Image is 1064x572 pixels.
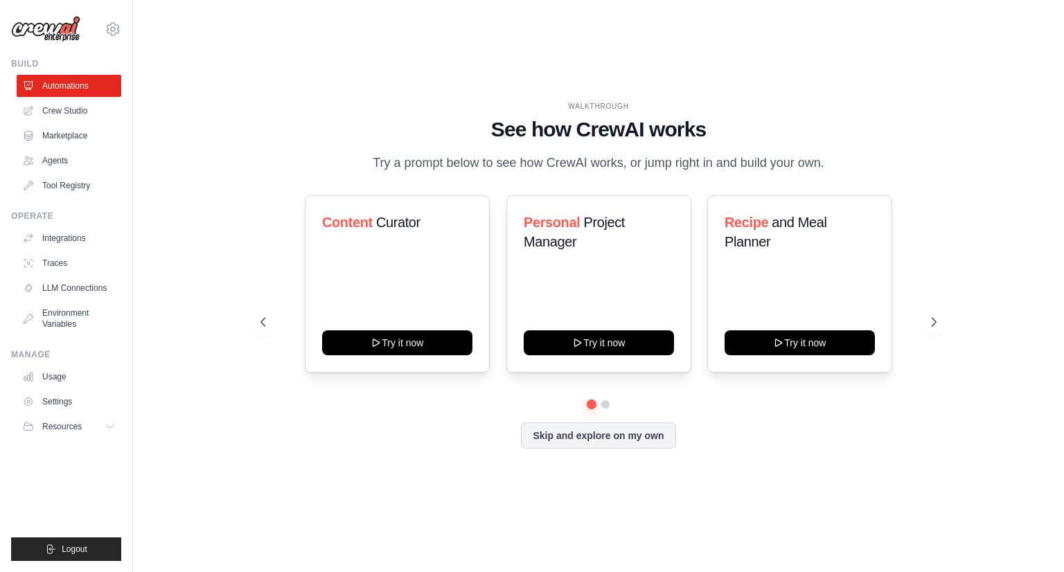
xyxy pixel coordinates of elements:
h1: See how CrewAI works [260,117,937,142]
span: Recipe [725,215,768,230]
button: Try it now [725,330,875,355]
a: Automations [17,75,121,97]
a: LLM Connections [17,277,121,299]
a: Usage [17,366,121,388]
a: Settings [17,391,121,413]
span: and Meal Planner [725,215,826,249]
div: WALKTHROUGH [260,101,937,111]
span: Personal [524,215,580,230]
a: Crew Studio [17,100,121,122]
a: Integrations [17,227,121,249]
div: Operate [11,211,121,222]
a: Traces [17,252,121,274]
button: Resources [17,415,121,438]
div: Build [11,58,121,69]
div: Manage [11,349,121,360]
button: Logout [11,537,121,561]
button: Skip and explore on my own [521,422,675,449]
span: Project Manager [524,215,625,249]
span: Resources [42,421,82,432]
button: Try it now [524,330,674,355]
p: Try a prompt below to see how CrewAI works, or jump right in and build your own. [366,153,831,173]
a: Environment Variables [17,302,121,335]
a: Tool Registry [17,175,121,197]
span: Curator [376,215,420,230]
button: Try it now [322,330,472,355]
img: Logo [11,16,80,42]
span: Logout [62,544,87,555]
a: Agents [17,150,121,172]
iframe: Chat Widget [995,506,1064,572]
span: Content [322,215,373,230]
a: Marketplace [17,125,121,147]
